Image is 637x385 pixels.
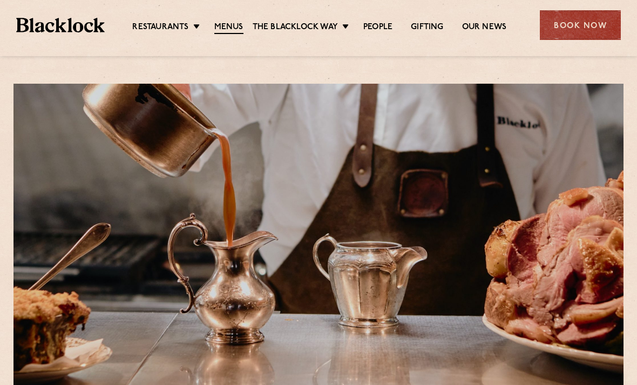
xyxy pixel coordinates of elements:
[253,22,338,33] a: The Blacklock Way
[132,22,188,33] a: Restaurants
[214,22,243,34] a: Menus
[363,22,392,33] a: People
[411,22,443,33] a: Gifting
[16,18,105,33] img: BL_Textured_Logo-footer-cropped.svg
[462,22,507,33] a: Our News
[540,10,621,40] div: Book Now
